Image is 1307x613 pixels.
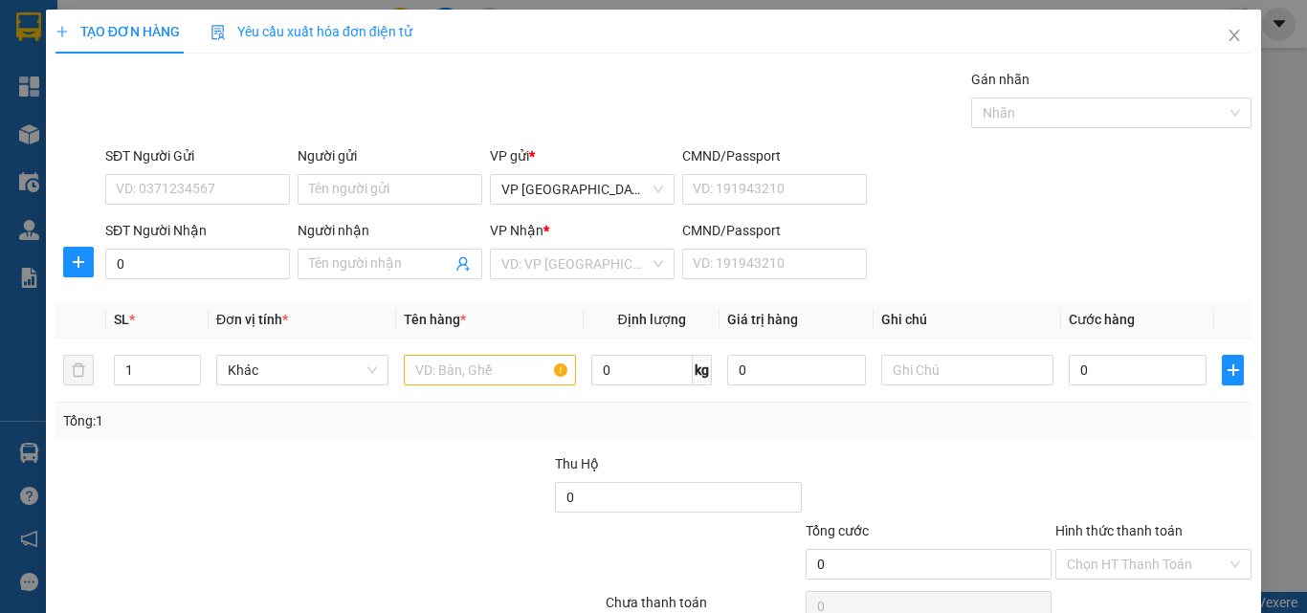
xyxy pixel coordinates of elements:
span: TẠO ĐƠN HÀNG [55,24,180,39]
span: VP Sài Gòn [501,175,663,204]
input: VD: Bàn, Ghế [404,355,576,385]
label: Gán nhãn [971,72,1030,87]
span: kg [693,355,712,385]
span: up [185,359,196,370]
div: Người nhận [298,220,482,241]
div: SĐT Người Nhận [105,220,290,241]
span: close [1227,28,1242,43]
button: delete [63,355,94,385]
button: plus [63,247,94,277]
span: Cước hàng [1069,312,1135,327]
span: Giá trị hàng [727,312,798,327]
input: Ghi Chú [881,355,1053,385]
label: Hình thức thanh toán [1055,523,1183,538]
img: icon [210,25,226,40]
span: user-add [455,256,471,272]
span: SL [114,312,129,327]
span: Yêu cầu xuất hóa đơn điện tử [210,24,412,39]
span: plus [64,254,93,270]
div: CMND/Passport [682,145,867,166]
div: Người gửi [298,145,482,166]
th: Ghi chú [874,301,1061,339]
span: plus [1223,362,1243,378]
div: Tổng: 1 [63,410,506,431]
button: Close [1207,10,1261,63]
span: Tổng cước [806,523,869,538]
span: plus [55,25,69,38]
span: Thu Hộ [555,456,599,471]
div: SĐT Người Gửi [105,145,290,166]
span: Decrease Value [179,370,200,384]
span: Increase Value [179,356,200,370]
div: VP gửi [490,145,675,166]
span: Khác [228,356,377,384]
div: CMND/Passport [682,220,867,241]
span: Định lượng [617,312,685,327]
input: 0 [727,355,865,385]
span: Đơn vị tính [216,312,288,327]
button: plus [1222,355,1244,385]
span: down [185,372,196,383]
span: VP Nhận [490,223,543,238]
span: Tên hàng [404,312,466,327]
